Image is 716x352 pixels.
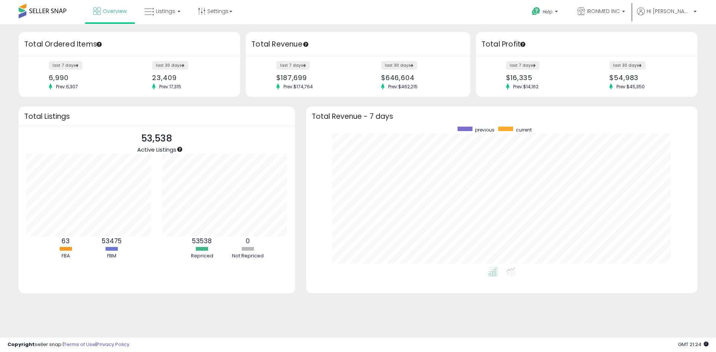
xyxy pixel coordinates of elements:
label: last 30 days [381,61,417,70]
label: last 7 days [506,61,540,70]
span: IRONMED INC [587,7,620,15]
div: Tooltip anchor [96,41,103,48]
b: 53538 [192,237,212,245]
div: FBM [89,253,134,260]
i: Get Help [531,7,541,16]
label: last 7 days [49,61,82,70]
div: Not Repriced [226,253,270,260]
label: last 30 days [152,61,188,70]
div: 23,409 [152,74,227,82]
span: Prev: $14,162 [509,83,542,90]
span: Prev: $174,764 [280,83,317,90]
label: last 7 days [276,61,310,70]
div: Tooltip anchor [176,146,183,153]
b: 53475 [102,237,122,245]
label: last 30 days [609,61,646,70]
div: $16,335 [506,74,581,82]
p: 53,538 [137,131,176,146]
a: Hi [PERSON_NAME] [637,7,697,24]
div: $54,983 [609,74,684,82]
div: $646,604 [381,74,457,82]
h3: Total Revenue - 7 days [312,114,692,119]
span: previous [475,127,494,133]
h3: Total Profit [481,39,692,50]
span: Active Listings [137,146,176,153]
div: Tooltip anchor [519,41,526,48]
div: Repriced [180,253,224,260]
span: Prev: $462,215 [384,83,421,90]
span: Prev: $45,350 [613,83,649,90]
span: Prev: 6,307 [52,83,82,90]
div: FBA [43,253,88,260]
span: current [516,127,532,133]
a: Help [526,1,565,24]
div: $187,699 [276,74,352,82]
span: Overview [103,7,127,15]
span: Prev: 17,315 [156,83,185,90]
div: Tooltip anchor [302,41,309,48]
b: 63 [62,237,70,245]
h3: Total Ordered Items [24,39,235,50]
div: 6,990 [49,74,124,82]
span: Help [543,9,553,15]
span: Listings [156,7,175,15]
h3: Total Revenue [251,39,465,50]
h3: Total Listings [24,114,289,119]
span: Hi [PERSON_NAME] [647,7,691,15]
b: 0 [246,237,250,245]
